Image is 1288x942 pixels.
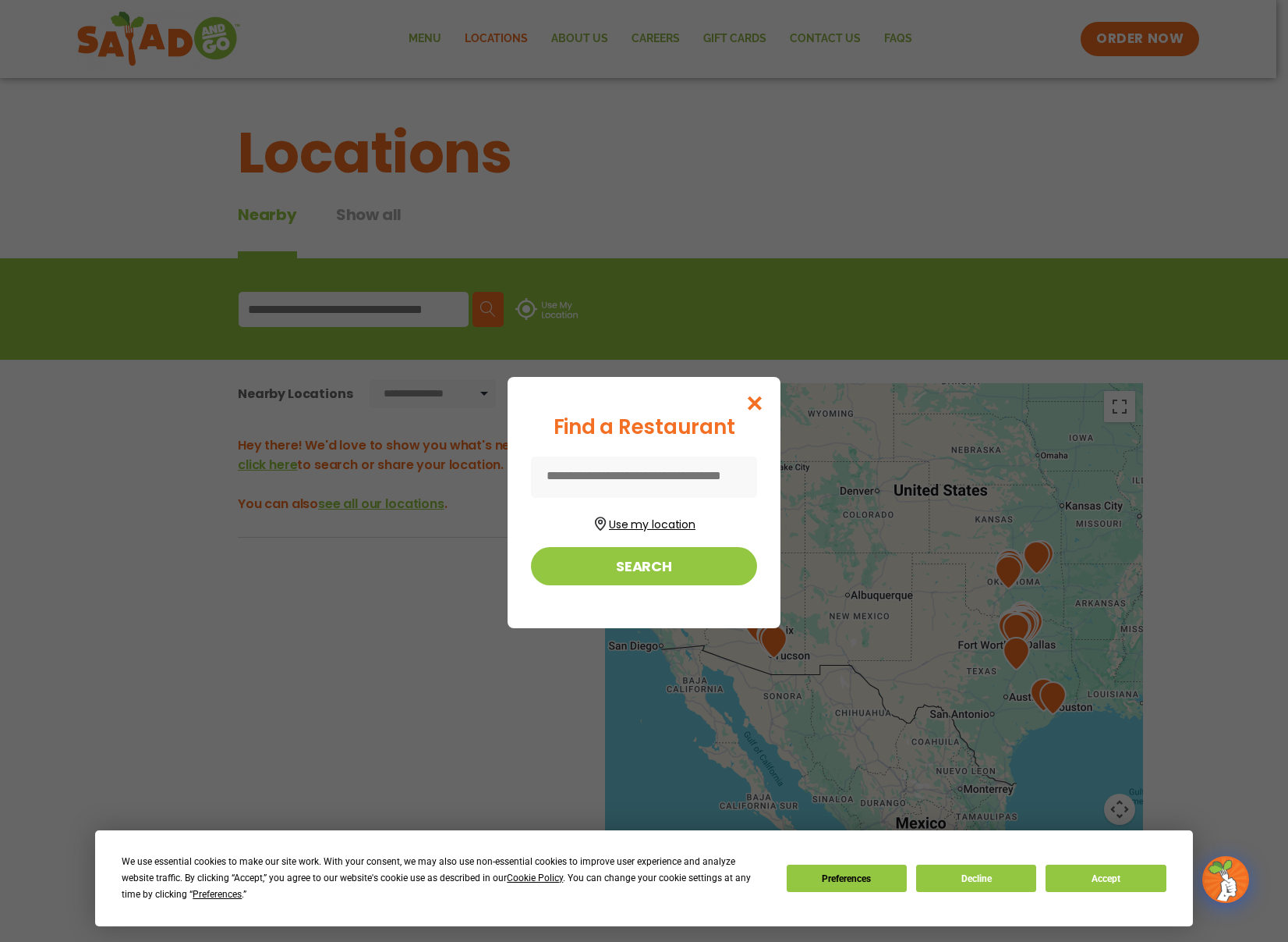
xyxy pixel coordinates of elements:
button: Use my location [531,512,757,533]
div: Find a Restaurant [531,412,757,443]
button: Close modal [730,377,780,429]
button: Decline [916,865,1036,892]
button: Search [531,547,757,585]
span: Preferences [193,889,242,900]
div: Cookie Consent Prompt [95,830,1193,926]
button: Accept [1046,865,1166,892]
button: Preferences [787,865,907,892]
div: We use essential cookies to make our site work. With your consent, we may also use non-essential ... [122,854,767,903]
img: wpChatIcon [1204,858,1247,901]
span: Cookie Policy [507,873,563,883]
